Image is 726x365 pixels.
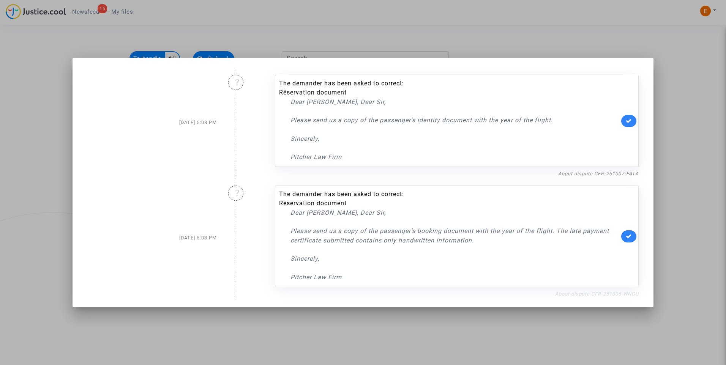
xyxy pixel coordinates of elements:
[373,190,404,198] span: to correct:
[233,190,241,196] i: ❔
[233,79,241,85] i: ❔
[290,97,619,107] p: Dear [PERSON_NAME], Dear Sir,
[290,208,619,217] p: Dear [PERSON_NAME], Dear Sir,
[82,67,222,178] div: [DATE] 5:08 PM
[279,79,619,162] div: The demander has been asked
[290,254,619,263] p: Sincerely,
[555,291,639,297] a: About dispute CFR-251006-WNGU
[290,115,619,125] p: Please send us a copy of the passenger's identity document with the year of the flight.
[290,152,619,162] p: Pitcher Law Firm
[290,272,619,282] p: Pitcher Law Firm
[290,134,619,143] p: Sincerely,
[82,178,222,298] div: [DATE] 5:03 PM
[279,190,619,282] div: The demander has been asked
[558,171,639,176] a: About dispute CFR-251007-FATA
[290,226,619,245] p: Please send us a copy of the passenger's booking document with the year of the flight. The late p...
[279,88,619,97] li: Réservation document
[279,199,619,208] li: Réservation document
[373,80,404,87] span: to correct:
